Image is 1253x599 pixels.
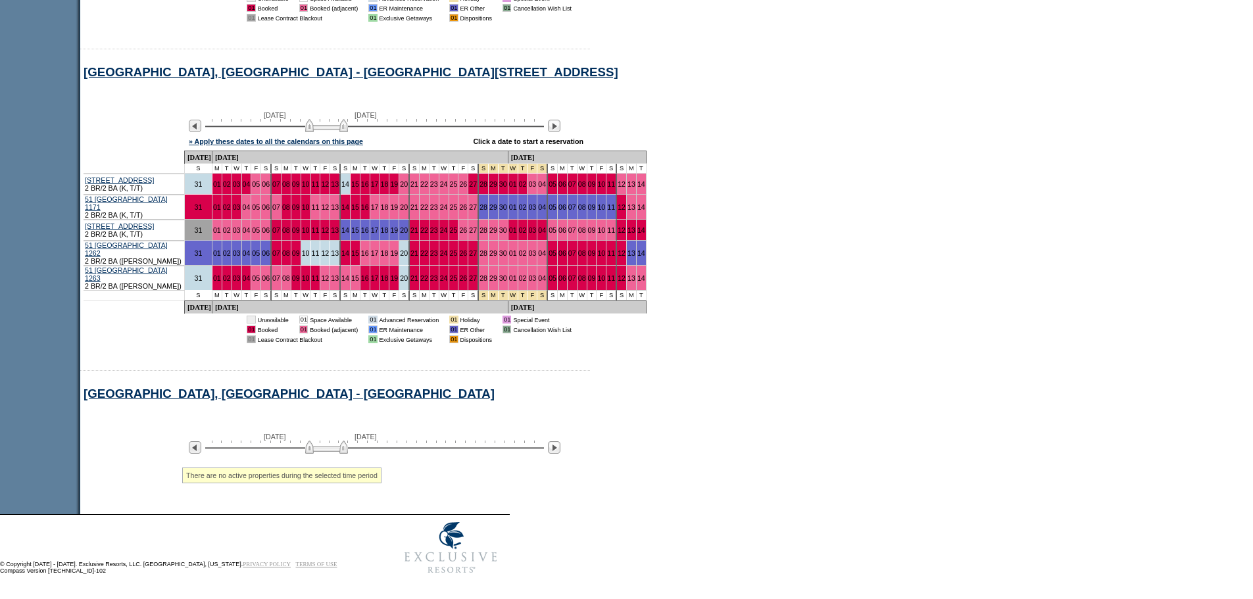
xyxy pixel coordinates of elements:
a: 10 [302,180,310,188]
td: W [370,164,380,174]
a: 19 [390,274,398,282]
a: 28 [479,203,487,211]
td: M [558,164,568,174]
td: T [360,164,370,174]
td: M [420,164,430,174]
a: 23 [430,226,438,234]
a: PRIVACY POLICY [243,561,291,567]
a: 05 [252,249,260,257]
a: 28 [479,180,487,188]
a: 14 [341,180,349,188]
a: 13 [627,249,635,257]
a: 11 [312,226,320,234]
td: 01 [368,4,377,12]
a: 03 [528,249,536,257]
a: 21 [410,203,418,211]
a: 11 [312,203,320,211]
a: 29 [489,249,497,257]
td: [DATE] [508,151,647,164]
a: 17 [371,226,379,234]
a: 20 [400,226,408,234]
a: 10 [302,274,310,282]
a: 11 [312,249,320,257]
a: 02 [223,203,231,211]
a: 09 [588,180,596,188]
td: Booked (adjacent) [310,4,358,12]
td: Independence Day 2026 [528,164,537,174]
a: 09 [588,226,596,234]
a: 15 [351,274,359,282]
td: 01 [503,4,511,12]
a: 19 [390,249,398,257]
a: 13 [331,203,339,211]
a: 05 [549,203,556,211]
a: 25 [450,203,458,211]
a: 09 [292,274,300,282]
td: M [351,164,360,174]
a: 25 [450,274,458,282]
td: T [449,164,459,174]
a: 03 [528,226,536,234]
td: Independence Day 2026 [508,164,518,174]
td: Independence Day 2026 [537,164,548,174]
a: 22 [420,274,428,282]
a: 05 [252,180,260,188]
span: [DATE] [355,111,377,119]
a: 01 [213,226,221,234]
td: 01 [247,14,255,22]
a: 20 [400,180,408,188]
a: 12 [321,249,329,257]
a: 07 [272,249,280,257]
a: 08 [578,203,586,211]
a: 15 [351,226,359,234]
a: 19 [390,180,398,188]
a: 07 [272,226,280,234]
a: 09 [292,249,300,257]
a: 07 [568,226,576,234]
a: 02 [223,249,231,257]
a: 10 [302,226,310,234]
a: 08 [578,180,586,188]
td: S [261,164,272,174]
a: 02 [223,274,231,282]
a: 01 [509,274,517,282]
a: 24 [440,203,448,211]
a: 07 [568,203,576,211]
td: 01 [449,4,458,12]
a: 17 [371,180,379,188]
a: 24 [440,226,448,234]
a: 14 [341,226,349,234]
a: 10 [597,274,605,282]
a: 51 [GEOGRAPHIC_DATA] 1262 [85,241,168,257]
td: S [399,164,410,174]
a: 11 [312,274,320,282]
a: TERMS OF USE [296,561,337,567]
a: 01 [213,249,221,257]
a: 30 [499,180,507,188]
td: Independence Day 2026 [518,164,528,174]
td: S [468,164,479,174]
a: 11 [607,249,615,257]
a: 29 [489,203,497,211]
a: 24 [440,180,448,188]
a: 23 [430,249,438,257]
a: 09 [292,180,300,188]
td: ER Maintenance [380,4,439,12]
a: 04 [538,249,546,257]
a: 27 [469,226,477,234]
a: 03 [528,203,536,211]
a: 02 [519,274,527,282]
a: 29 [489,274,497,282]
a: 31 [195,226,203,234]
a: 14 [341,203,349,211]
td: F [389,164,399,174]
a: 25 [450,249,458,257]
a: 21 [410,249,418,257]
a: 05 [549,226,556,234]
a: 16 [361,226,369,234]
a: 13 [627,203,635,211]
a: 12 [618,274,626,282]
td: T [430,164,439,174]
a: 12 [321,180,329,188]
td: F [458,164,468,174]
